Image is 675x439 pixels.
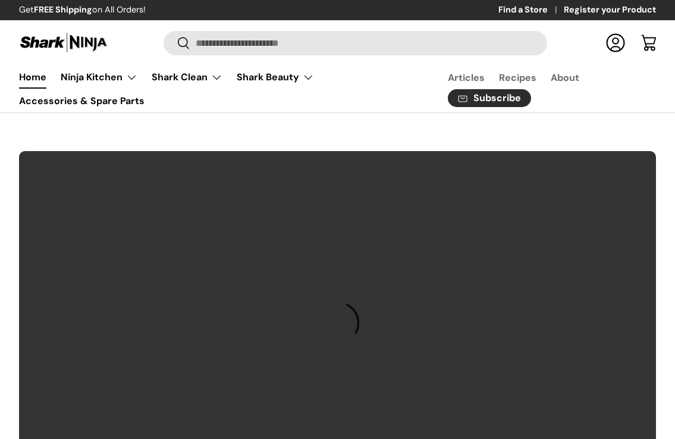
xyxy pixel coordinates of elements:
a: Shark Clean [152,65,222,89]
a: Articles [448,66,485,89]
summary: Shark Clean [145,65,230,89]
a: About [551,66,579,89]
a: Recipes [499,66,536,89]
nav: Secondary [419,65,656,112]
p: Get on All Orders! [19,4,146,17]
nav: Primary [19,65,419,112]
a: Register your Product [564,4,656,17]
strong: FREE Shipping [34,4,92,15]
img: Shark Ninja Philippines [19,31,108,54]
summary: Ninja Kitchen [54,65,145,89]
a: Home [19,65,46,89]
a: Shark Beauty [237,65,314,89]
a: Find a Store [498,4,564,17]
a: Ninja Kitchen [61,65,137,89]
summary: Shark Beauty [230,65,321,89]
a: Accessories & Spare Parts [19,89,145,112]
span: Subscribe [473,93,521,103]
a: Subscribe [448,89,531,108]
